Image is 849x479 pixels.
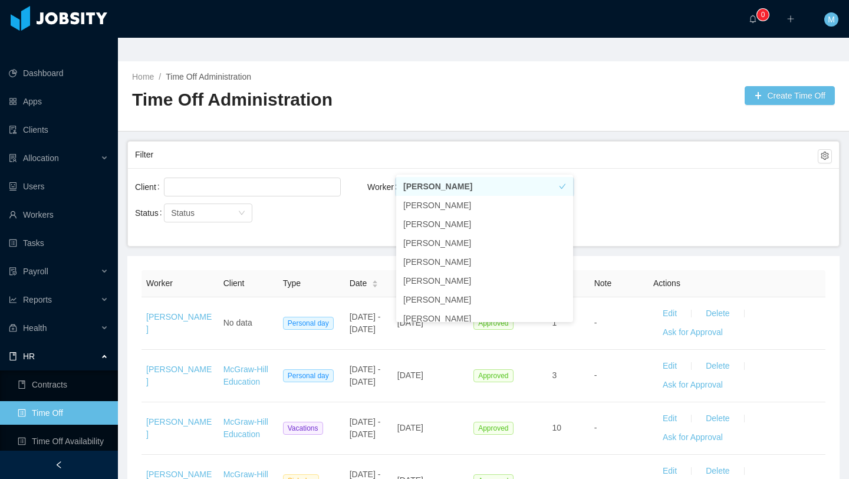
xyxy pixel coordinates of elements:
a: icon: profileTime Off Availability [18,429,108,453]
span: Date [350,277,367,290]
a: icon: pie-chartDashboard [9,61,108,85]
label: Status [135,208,167,218]
i: icon: check [559,239,566,247]
span: [DATE] - [DATE] [350,417,381,439]
span: - [594,318,597,327]
a: icon: robotUsers [9,175,108,198]
span: 1 [552,318,557,327]
button: icon: plusCreate Time Off [745,86,835,105]
span: [DATE] [397,370,423,380]
span: Note [594,278,612,288]
button: Delete [696,304,739,323]
span: [DATE] - [DATE] [350,365,381,386]
button: Ask for Approval [653,428,732,447]
span: Allocation [23,153,59,163]
i: icon: left [55,461,63,469]
div: Filter [135,144,818,166]
i: icon: line-chart [9,296,17,304]
button: Ask for Approval [653,376,732,395]
i: icon: caret-up [372,278,379,282]
span: [DATE] [397,318,423,327]
i: icon: medicine-box [9,324,17,332]
button: Delete [696,409,739,428]
i: icon: check [559,221,566,228]
span: No data [223,318,252,327]
button: Edit [653,409,686,428]
button: icon: setting [818,149,832,163]
span: M [828,12,835,27]
a: Time Off Administration [166,72,251,81]
span: Reports [23,295,52,304]
i: icon: check [559,183,566,190]
a: icon: userWorkers [9,203,108,227]
span: Health [23,323,47,333]
i: icon: solution [9,154,17,162]
span: Approved [473,317,513,330]
span: [DATE] - [DATE] [350,312,381,334]
span: 10 [552,423,562,432]
i: icon: book [9,352,17,360]
span: - [594,370,597,380]
span: HR [23,352,35,361]
i: icon: check [559,315,566,322]
span: Approved [473,369,513,382]
a: [PERSON_NAME] [146,365,212,386]
span: Client [223,278,245,288]
a: icon: profileTasks [9,231,108,255]
a: Home [132,72,154,81]
span: 3 [552,370,557,380]
button: Ask for Approval [653,323,732,342]
i: icon: check [559,258,566,265]
label: Worker [367,182,402,192]
span: - [594,423,597,432]
span: Personal day [283,369,334,382]
span: Approved [473,422,513,435]
li: [PERSON_NAME] [396,196,573,215]
li: [PERSON_NAME] [396,309,573,328]
a: McGraw-Hill Education [223,417,268,439]
li: [PERSON_NAME] [396,215,573,234]
span: Personal day [283,317,334,330]
li: [PERSON_NAME] [396,234,573,252]
input: Client [167,180,174,194]
a: McGraw-Hill Education [223,365,268,386]
button: Edit [653,304,686,323]
div: Sort [371,278,379,287]
span: / [159,72,161,81]
li: [PERSON_NAME] [396,271,573,290]
span: Payroll [23,267,48,276]
span: Type [283,278,301,288]
a: icon: auditClients [9,118,108,142]
a: icon: appstoreApps [9,90,108,113]
i: icon: file-protect [9,267,17,275]
i: icon: check [559,202,566,209]
button: Delete [696,357,739,376]
li: [PERSON_NAME] [396,252,573,271]
li: [PERSON_NAME] [396,177,573,196]
i: icon: check [559,277,566,284]
span: [DATE] [397,423,423,432]
label: Client [135,182,164,192]
a: [PERSON_NAME] [146,312,212,334]
a: icon: bookContracts [18,373,108,396]
button: Edit [653,357,686,376]
i: icon: down [238,209,245,218]
i: icon: caret-down [372,283,379,287]
span: Worker [146,278,173,288]
span: Status [171,208,195,218]
a: icon: profileTime Off [18,401,108,425]
i: icon: check [559,296,566,303]
li: [PERSON_NAME] [396,290,573,309]
a: [PERSON_NAME] [146,417,212,439]
span: Vacations [283,422,323,435]
h2: Time Off Administration [132,88,483,112]
span: Actions [653,278,680,288]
